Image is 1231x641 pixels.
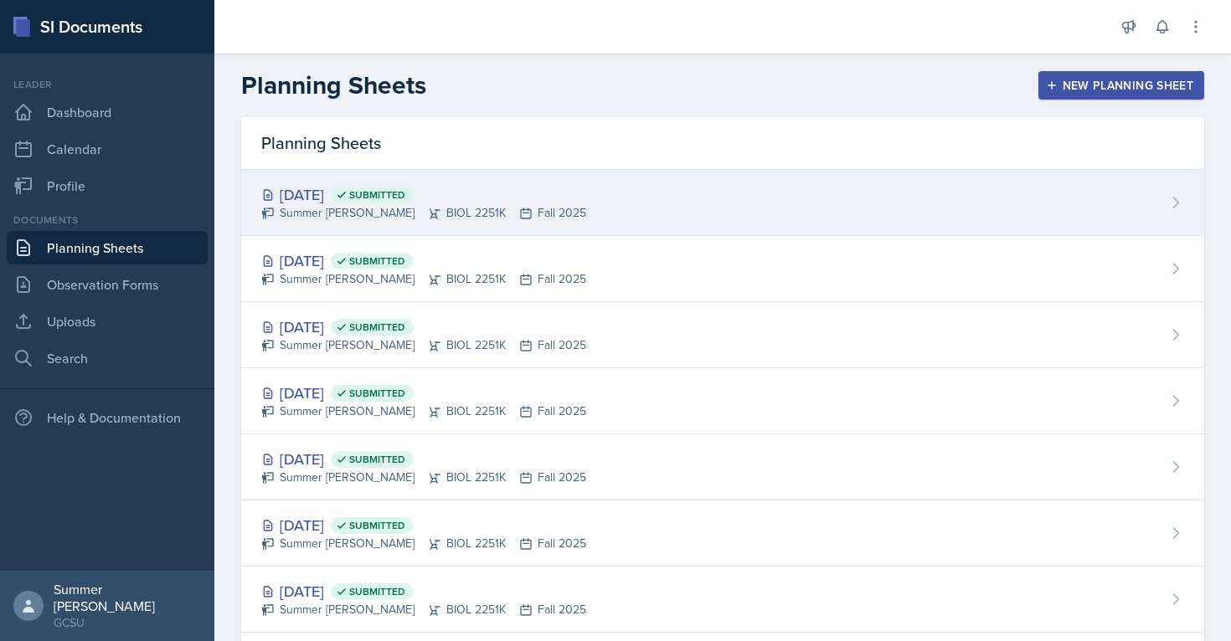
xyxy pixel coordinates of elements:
div: [DATE] [261,448,586,470]
div: Summer [PERSON_NAME] BIOL 2251K Fall 2025 [261,403,586,420]
a: Profile [7,169,208,203]
span: Submitted [349,585,405,598]
a: Calendar [7,132,208,166]
div: [DATE] [261,580,586,603]
span: Submitted [349,387,405,400]
div: Documents [7,213,208,228]
span: Submitted [349,453,405,466]
a: [DATE] Submitted Summer [PERSON_NAME]BIOL 2251KFall 2025 [241,236,1204,302]
div: [DATE] [261,382,586,404]
div: [DATE] [261,183,586,206]
div: GCSU [54,614,201,631]
a: Observation Forms [7,268,208,301]
a: Uploads [7,305,208,338]
a: [DATE] Submitted Summer [PERSON_NAME]BIOL 2251KFall 2025 [241,434,1204,500]
div: [DATE] [261,514,586,536]
div: [DATE] [261,315,586,338]
h2: Planning Sheets [241,70,426,100]
div: Leader [7,77,208,92]
div: New Planning Sheet [1049,79,1193,92]
a: [DATE] Submitted Summer [PERSON_NAME]BIOL 2251KFall 2025 [241,567,1204,633]
div: Planning Sheets [241,117,1204,170]
a: Planning Sheets [7,231,208,264]
div: Summer [PERSON_NAME] BIOL 2251K Fall 2025 [261,469,586,486]
a: Search [7,341,208,375]
div: Summer [PERSON_NAME] BIOL 2251K Fall 2025 [261,535,586,552]
div: Summer [PERSON_NAME] BIOL 2251K Fall 2025 [261,204,586,222]
a: [DATE] Submitted Summer [PERSON_NAME]BIOL 2251KFall 2025 [241,170,1204,236]
span: Submitted [349,188,405,202]
a: [DATE] Submitted Summer [PERSON_NAME]BIOL 2251KFall 2025 [241,368,1204,434]
div: Summer [PERSON_NAME] BIOL 2251K Fall 2025 [261,601,586,618]
a: Dashboard [7,95,208,129]
div: Summer [PERSON_NAME] BIOL 2251K Fall 2025 [261,270,586,288]
span: Submitted [349,254,405,268]
span: Submitted [349,320,405,334]
span: Submitted [349,519,405,532]
div: Summer [PERSON_NAME] BIOL 2251K Fall 2025 [261,336,586,354]
div: Help & Documentation [7,401,208,434]
div: [DATE] [261,249,586,272]
div: Summer [PERSON_NAME] [54,581,201,614]
a: [DATE] Submitted Summer [PERSON_NAME]BIOL 2251KFall 2025 [241,302,1204,368]
button: New Planning Sheet [1038,71,1204,100]
a: [DATE] Submitted Summer [PERSON_NAME]BIOL 2251KFall 2025 [241,500,1204,567]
